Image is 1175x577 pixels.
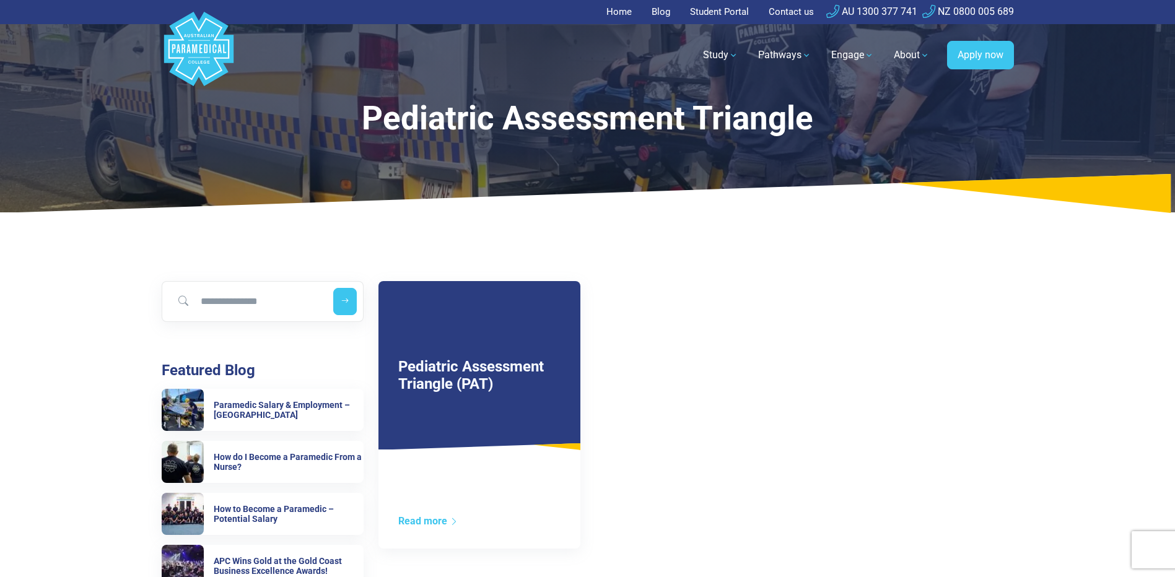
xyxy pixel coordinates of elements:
a: Pediatric Assessment Triangle (PAT) [398,358,544,393]
h6: How to Become a Paramedic – Potential Salary [214,504,364,525]
a: Paramedic Salary & Employment – Queensland Paramedic Salary & Employment – [GEOGRAPHIC_DATA] [162,389,364,431]
a: Apply now [947,41,1014,69]
img: Paramedic Salary & Employment – Queensland [162,389,204,431]
h6: APC Wins Gold at the Gold Coast Business Excellence Awards! [214,556,364,577]
h3: Featured Blog [162,362,364,380]
a: How to Become a Paramedic – Potential Salary How to Become a Paramedic – Potential Salary [162,493,364,535]
a: Australian Paramedical College [162,24,236,87]
a: AU 1300 377 741 [826,6,917,17]
img: How to Become a Paramedic – Potential Salary [162,493,204,535]
a: Pathways [751,38,819,72]
div: Pediatric Assessment Triangle [268,99,907,138]
a: NZ 0800 005 689 [922,6,1014,17]
h6: How do I Become a Paramedic From a Nurse? [214,452,364,473]
a: Study [696,38,746,72]
a: How do I Become a Paramedic From a Nurse? How do I Become a Paramedic From a Nurse? [162,441,364,483]
a: Read more [398,515,458,527]
a: About [886,38,937,72]
a: Engage [824,38,881,72]
h6: Paramedic Salary & Employment – [GEOGRAPHIC_DATA] [214,400,364,421]
img: How do I Become a Paramedic From a Nurse? [162,441,204,483]
input: Search for blog [167,288,323,315]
